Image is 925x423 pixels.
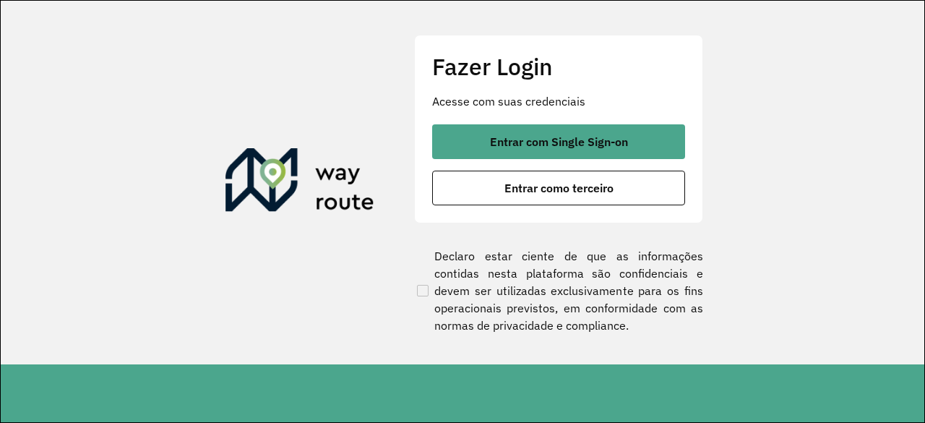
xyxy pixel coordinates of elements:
[225,148,374,218] img: Roteirizador AmbevTech
[432,53,685,80] h2: Fazer Login
[432,93,685,110] p: Acesse com suas credenciais
[490,136,628,148] span: Entrar com Single Sign-on
[432,171,685,205] button: button
[432,124,685,159] button: button
[414,247,703,334] label: Declaro estar ciente de que as informações contidas nesta plataforma são confidenciais e devem se...
[504,182,614,194] span: Entrar como terceiro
